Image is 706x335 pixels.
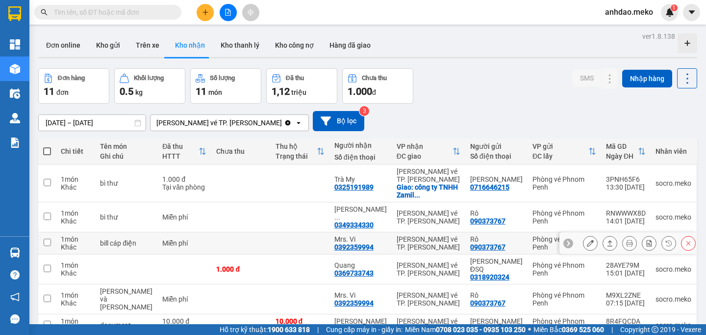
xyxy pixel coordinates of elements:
button: Kho nhận [167,33,213,57]
div: ĐC lấy [532,152,588,160]
img: solution-icon [10,138,20,148]
div: socro.meko [656,179,691,187]
div: Phòng vé Phnom Penh [532,209,596,225]
div: ĐC giao [397,152,453,160]
div: Rô [470,291,523,299]
button: Đã thu1,12 triệu [266,68,337,104]
span: Hỗ trợ kỹ thuật: [220,324,310,335]
div: RNWWWX8D [606,209,646,217]
div: 1 món [61,291,90,299]
span: ⚪️ [528,328,531,332]
div: Quang [334,261,387,269]
th: Toggle SortBy [528,139,601,165]
img: logo-vxr [8,6,21,21]
span: 1 [672,4,676,11]
div: [PERSON_NAME] vé TP. [PERSON_NAME] [397,261,460,277]
div: 0716646215 [470,183,509,191]
div: Khác [61,243,90,251]
strong: 1900 633 818 [268,326,310,334]
div: 0369733743 [334,269,374,277]
div: ver 1.8.138 [642,31,675,42]
span: message [10,314,20,324]
div: Giao hàng [603,236,617,251]
div: Ngày ĐH [606,152,638,160]
div: 0349334330 [334,221,374,229]
div: 0392359994 [334,299,374,307]
span: search [41,9,48,16]
svg: Clear value [284,119,292,127]
div: Khác [61,299,90,307]
th: Toggle SortBy [392,139,465,165]
div: Phòng vé Phnom Penh [532,175,596,191]
div: 07:15 [DATE] [606,299,646,307]
div: bill cáp điện [100,239,152,247]
div: socro.meko [656,265,691,273]
div: VP gửi [532,142,588,150]
div: Mrs. Vi [334,291,387,299]
button: Khối lượng0.5kg [114,68,185,104]
div: Miễn phí [162,213,206,221]
span: Cung cấp máy in - giấy in: [326,324,403,335]
div: Thu hộ [276,142,317,150]
sup: 3 [359,106,369,116]
span: đơn [56,88,69,96]
strong: 0708 023 035 - 0935 103 250 [436,326,526,334]
div: M9XL2ZNE [606,291,646,299]
div: 0318920324 [470,273,509,281]
button: plus [197,4,214,21]
div: 090373767 [470,299,505,307]
span: đ [372,88,376,96]
div: Miễn phí [162,239,206,247]
div: 14:01 [DATE] [606,217,646,225]
button: Đơn online [38,33,88,57]
div: 1 món [61,317,90,325]
div: Khác [61,269,90,277]
div: Chưa thu [276,317,325,333]
span: | [317,324,319,335]
div: Chưa thu [216,147,265,155]
div: Số điện thoại [470,152,523,160]
div: cham nan [470,317,523,325]
img: warehouse-icon [10,88,20,99]
div: Tại văn phòng [162,183,206,191]
button: Đơn hàng11đơn [38,68,109,104]
div: 3PNH65F6 [606,175,646,183]
div: 1.000 đ [162,175,206,183]
div: Sửa đơn hàng [583,236,598,251]
div: 1.000 đ [216,265,265,273]
div: 10.000 đ [276,317,325,325]
div: Khác [61,183,90,191]
input: Select a date range. [39,115,146,131]
span: 1.000 [348,85,372,97]
input: Tìm tên, số ĐT hoặc mã đơn [54,7,170,18]
button: Nhập hàng [622,70,672,87]
div: [PERSON_NAME] vé TP. [PERSON_NAME] [397,291,460,307]
div: 10.000 đ [162,317,206,325]
img: icon-new-feature [665,8,674,17]
div: [PERSON_NAME] vé TP. [PERSON_NAME] [156,118,282,128]
div: Ghi chú [100,152,152,160]
div: Người gửi [470,142,523,150]
span: món [208,88,222,96]
th: Toggle SortBy [271,139,329,165]
div: Rô [470,235,523,243]
strong: 0369 525 060 [562,326,604,334]
div: 090373767 [470,217,505,225]
div: Kim [334,317,387,325]
div: 13:30 [DATE] [606,183,646,191]
span: ... [414,191,420,199]
div: Khối lượng [134,75,164,82]
div: 0392359994 [334,243,374,251]
div: bill mekong và bill cáp [100,287,152,311]
th: Toggle SortBy [157,139,211,165]
div: 8R4FQCDA [606,317,646,325]
button: Kho thanh lý [213,33,267,57]
div: Nguyễn xuân Yên [470,175,523,183]
div: [PERSON_NAME] vé TP. [PERSON_NAME] [397,209,460,225]
span: plus [202,9,209,16]
div: Tạo kho hàng mới [678,33,697,53]
div: Phòng vé Phnom Penh [532,317,596,333]
div: socro.meko [656,321,691,329]
button: Kho công nợ [267,33,322,57]
div: Thuần ĐSQ [470,257,523,273]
